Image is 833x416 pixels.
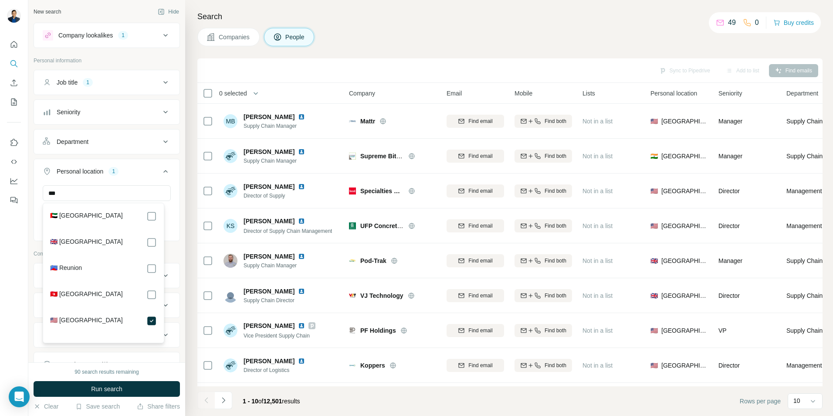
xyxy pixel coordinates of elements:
span: Email [447,89,462,98]
span: [GEOGRAPHIC_DATA] [661,117,708,126]
span: [PERSON_NAME] [244,182,295,191]
span: Find both [545,292,566,300]
img: Logo of UFP Concrete Forming Solutions [349,222,356,229]
span: Pod-Trak [360,256,386,265]
div: Annual revenue ($) [57,360,108,369]
button: Enrich CSV [7,75,21,91]
button: Find both [515,289,572,302]
span: [GEOGRAPHIC_DATA] [661,361,708,370]
span: Manager [718,153,742,160]
span: Find email [468,187,492,195]
span: [GEOGRAPHIC_DATA] [661,256,708,265]
button: Use Surfe API [7,154,21,170]
span: Supply Chain [786,291,823,300]
button: Personal location1 [34,161,179,185]
span: Find both [545,152,566,160]
span: Find email [468,361,492,369]
span: [PERSON_NAME] [244,113,295,121]
button: Clear [34,402,58,411]
span: Find both [545,257,566,265]
span: Director [718,362,740,369]
span: 🇬🇧 [650,291,658,300]
span: Not in a list [582,362,613,369]
span: Supply Chain [786,256,823,265]
button: Find email [447,289,504,302]
button: My lists [7,94,21,110]
label: 🇺🇸 [GEOGRAPHIC_DATA] [50,316,123,326]
span: Run search [91,385,122,393]
span: Companies [219,33,251,41]
span: UFP Concrete Forming Solutions [360,222,456,229]
span: Mobile [515,89,532,98]
div: KS [223,219,237,233]
span: [GEOGRAPHIC_DATA] [661,187,708,195]
span: [PERSON_NAME] [244,321,295,330]
button: Navigate to next page [215,392,232,409]
span: Find email [468,222,492,230]
img: Avatar [223,358,237,372]
span: Find both [545,222,566,230]
img: Avatar [7,9,21,23]
span: Vice President Supply Chain [244,333,310,339]
span: Find both [545,327,566,334]
span: Koppers [360,361,385,370]
label: 🇬🇧 [GEOGRAPHIC_DATA] [50,237,123,248]
div: Seniority [57,108,80,116]
img: Avatar [223,254,237,268]
div: Open Intercom Messenger [9,386,30,407]
span: 12,501 [264,398,282,405]
img: Avatar [223,324,237,338]
div: MB [223,114,237,128]
span: Supply Chain Manager [244,262,315,269]
img: Logo of Koppers [349,362,356,369]
span: Department [786,89,818,98]
span: results [243,398,300,405]
button: Company [34,265,179,286]
span: Find email [468,327,492,334]
img: Logo of PF Holdings [349,327,356,334]
span: Director of Supply [244,192,315,200]
span: People [285,33,305,41]
span: Specialties Company [360,187,404,195]
span: [GEOGRAPHIC_DATA] [661,222,708,230]
span: of [258,398,264,405]
span: Supply Chain Director [244,297,315,304]
button: Use Surfe on LinkedIn [7,135,21,150]
div: Company lookalikes [58,31,113,40]
button: Find both [515,254,572,267]
span: Supreme Bituchem India [360,153,432,160]
span: 🇬🇧 [650,256,658,265]
button: Find both [515,324,572,337]
span: 🇮🇳 [650,152,658,160]
img: Avatar [223,184,237,198]
button: Find both [515,359,572,372]
div: Personal location [57,167,103,176]
button: Run search [34,381,180,397]
span: Director [718,188,740,194]
div: New search [34,8,61,16]
div: 1 [118,31,128,39]
p: 10 [793,396,800,405]
span: 0 selected [219,89,247,98]
button: Find both [515,219,572,232]
button: Find email [447,324,504,337]
span: Find both [545,117,566,125]
img: Logo of Supreme Bituchem India [349,153,356,160]
span: [PERSON_NAME] [244,147,295,156]
button: Department [34,131,179,152]
label: 🇦🇪 [GEOGRAPHIC_DATA] [50,211,123,222]
button: Find email [447,184,504,198]
button: Find email [447,115,504,128]
button: Find email [447,150,504,163]
span: Not in a list [582,188,613,194]
span: [PERSON_NAME] [244,217,295,225]
button: Quick start [7,37,21,52]
button: HQ location [34,324,179,345]
button: Hide [152,5,185,18]
span: Supply Chain [786,152,823,160]
span: Manager [718,257,742,264]
span: Not in a list [582,153,613,160]
h4: Search [197,10,823,23]
span: VP [718,327,727,334]
button: Find both [515,184,572,198]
